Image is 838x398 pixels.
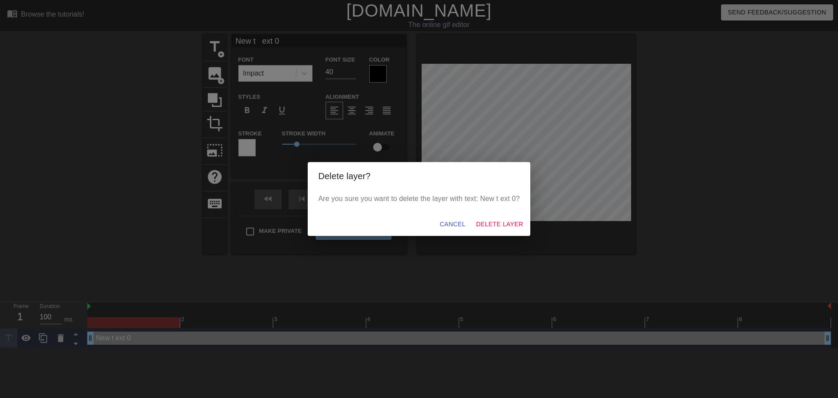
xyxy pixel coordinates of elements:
[473,216,527,232] button: Delete Layer
[318,194,520,204] p: Are you sure you want to delete the layer with text: New t ext 0?
[476,219,523,230] span: Delete Layer
[436,216,469,232] button: Cancel
[440,219,466,230] span: Cancel
[318,169,520,183] h2: Delete layer?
